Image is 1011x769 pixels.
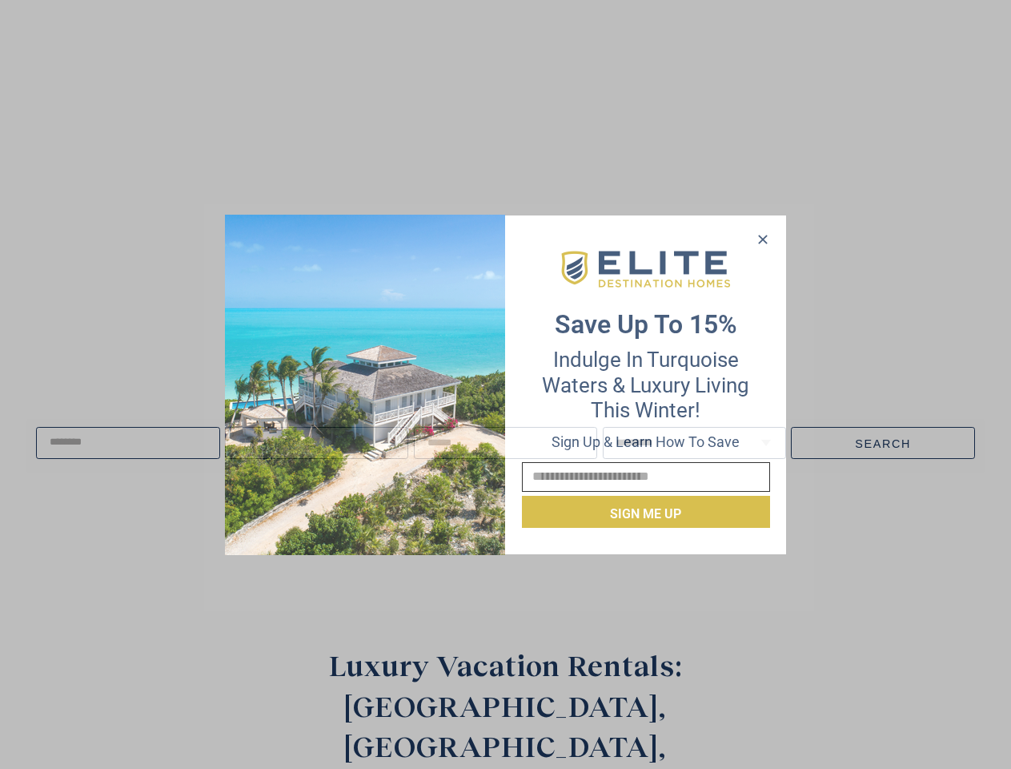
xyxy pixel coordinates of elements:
button: Sign me up [522,496,770,528]
strong: Save up to 15% [555,309,737,340]
span: Sign up & learn how to save [552,433,740,450]
img: EDH-Logo-Horizontal-217-58px.png [559,247,732,293]
input: Email [522,462,770,492]
span: Indulge in Turquoise Waters & Luxury Living [542,348,749,397]
span: this winter! [591,398,700,422]
button: Close [751,227,774,252]
img: Desktop-Opt-in-2025-01-10T154335.578.png [225,215,505,555]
